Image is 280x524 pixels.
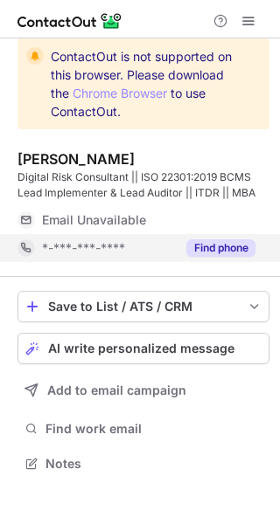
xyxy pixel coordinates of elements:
[45,421,262,437] span: Find work email
[45,456,262,472] span: Notes
[26,47,44,65] img: warning
[17,375,269,406] button: Add to email campaign
[48,341,234,355] span: AI write personalized message
[17,291,269,322] button: save-profile-one-click
[186,239,255,257] button: Reveal Button
[17,417,269,441] button: Find work email
[17,452,269,476] button: Notes
[73,86,167,100] a: Chrome Browser
[17,333,269,364] button: AI write personalized message
[42,212,146,228] span: Email Unavailable
[47,383,186,397] span: Add to email campaign
[17,150,135,168] div: [PERSON_NAME]
[51,47,238,121] span: ContactOut is not supported on this browser. Please download the to use ContactOut.
[48,300,239,314] div: Save to List / ATS / CRM
[17,10,122,31] img: ContactOut v5.3.10
[17,169,269,201] div: Digital Risk Consultant || ISO 22301:2019 BCMS Lead Implementer & Lead Auditor || ITDR || MBA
